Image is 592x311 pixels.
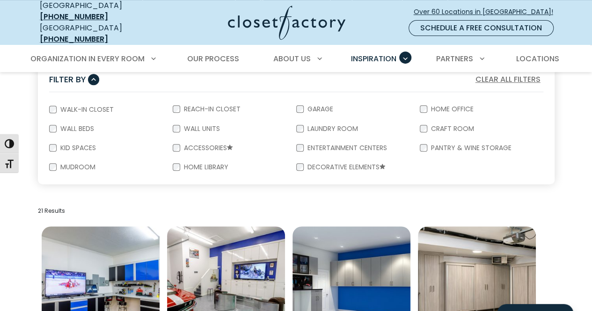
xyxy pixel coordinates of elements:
label: Craft Room [427,125,476,132]
label: Mudroom [57,164,97,170]
label: Reach-In Closet [180,106,242,112]
span: Over 60 Locations in [GEOGRAPHIC_DATA]! [414,7,561,17]
a: [PHONE_NUMBER] [40,34,108,44]
label: Decorative Elements [304,164,387,171]
img: Closet Factory Logo [228,6,345,40]
p: 21 Results [38,207,555,215]
nav: Primary Menu [24,46,569,72]
span: Locations [516,53,559,64]
label: Wall Units [180,125,222,132]
a: Over 60 Locations in [GEOGRAPHIC_DATA]! [413,4,561,20]
a: Schedule a Free Consultation [409,20,554,36]
label: Pantry & Wine Storage [427,145,513,151]
span: About Us [273,53,311,64]
label: Wall Beds [57,125,96,132]
label: Home Office [427,106,475,112]
label: Accessories [180,145,234,152]
label: Garage [304,106,335,112]
label: Entertainment Centers [304,145,389,151]
div: [GEOGRAPHIC_DATA] [40,22,154,45]
label: Laundry Room [304,125,360,132]
button: Filter By [49,72,99,86]
label: Home Library [180,164,230,170]
span: Inspiration [351,53,396,64]
span: Our Process [187,53,239,64]
label: Walk-In Closet [57,106,116,113]
a: [PHONE_NUMBER] [40,11,108,22]
span: Organization in Every Room [30,53,145,64]
span: Partners [436,53,473,64]
label: Kid Spaces [57,145,98,151]
button: Clear All Filters [473,73,543,86]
